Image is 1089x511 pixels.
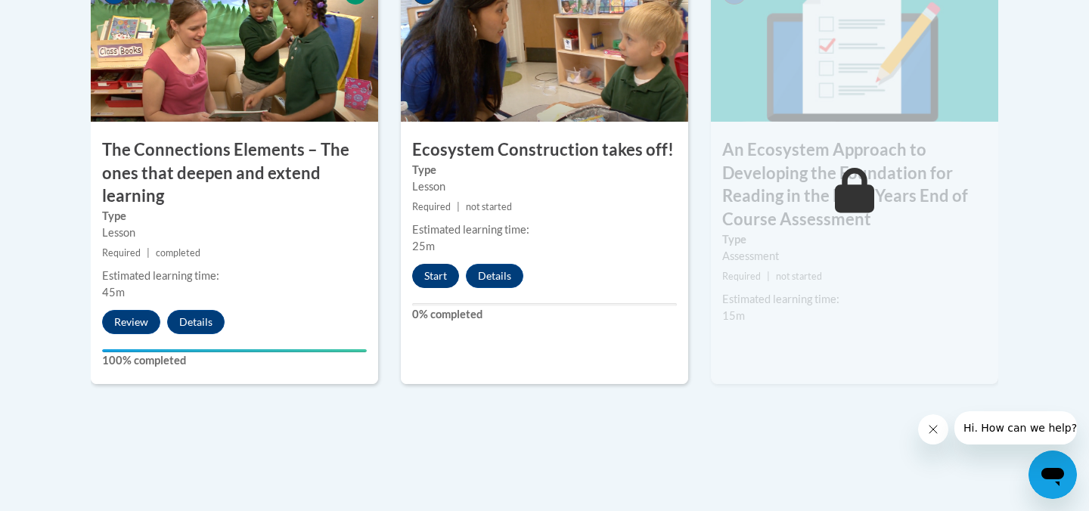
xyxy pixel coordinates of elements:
span: not started [466,201,512,212]
div: Lesson [102,225,367,241]
button: Review [102,310,160,334]
div: Assessment [722,248,987,265]
h3: The Connections Elements – The ones that deepen and extend learning [91,138,378,208]
label: Type [102,208,367,225]
div: Lesson [412,178,677,195]
label: Type [722,231,987,248]
span: 25m [412,240,435,252]
div: Estimated learning time: [102,268,367,284]
div: Estimated learning time: [722,291,987,308]
h3: Ecosystem Construction takes off! [401,138,688,162]
label: 100% completed [102,352,367,369]
label: 0% completed [412,306,677,323]
h3: An Ecosystem Approach to Developing the Foundation for Reading in the Early Years End of Course A... [711,138,998,231]
span: Required [102,247,141,259]
span: completed [156,247,200,259]
button: Details [466,264,523,288]
div: Estimated learning time: [412,221,677,238]
span: Required [722,271,761,282]
span: | [457,201,460,212]
iframe: Close message [918,414,948,444]
button: Details [167,310,225,334]
span: 15m [722,309,745,322]
span: not started [776,271,822,282]
span: Required [412,201,451,212]
div: Your progress [102,349,367,352]
span: | [767,271,770,282]
button: Start [412,264,459,288]
iframe: Button to launch messaging window [1028,451,1077,499]
span: | [147,247,150,259]
label: Type [412,162,677,178]
span: 45m [102,286,125,299]
iframe: Message from company [954,411,1077,444]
